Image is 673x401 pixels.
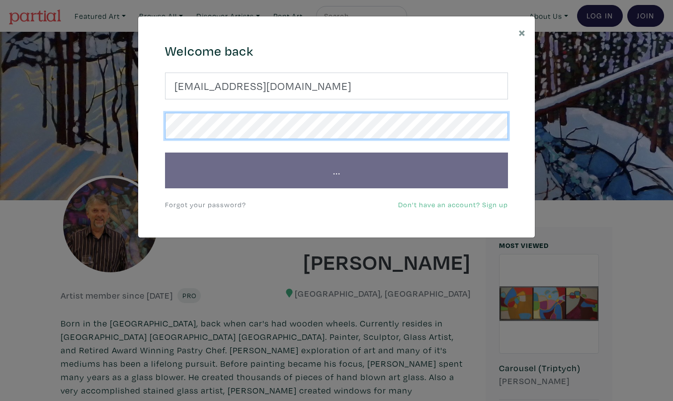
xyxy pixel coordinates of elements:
a: Forgot your password? [165,200,246,209]
input: Your email [165,73,508,99]
a: Don't have an account? Sign up [398,200,508,209]
h4: Welcome back [165,43,508,59]
button: Close [509,16,535,48]
span: × [518,23,526,41]
button: ... [165,153,508,188]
